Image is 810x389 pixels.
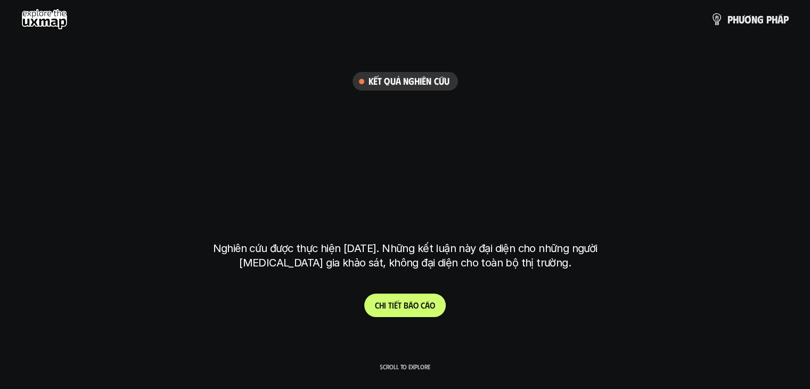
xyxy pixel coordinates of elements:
[375,300,379,310] span: C
[744,13,751,25] span: ơ
[766,13,772,25] span: p
[384,300,386,310] span: i
[364,294,446,317] a: Chitiếtbáocáo
[408,300,413,310] span: á
[421,300,425,310] span: c
[772,13,778,25] span: h
[394,300,398,310] span: ế
[751,13,757,25] span: n
[380,363,430,370] p: Scroll to explore
[369,75,449,87] h6: Kết quả nghiên cứu
[739,13,744,25] span: ư
[783,13,789,25] span: p
[778,13,783,25] span: á
[388,300,392,310] span: t
[413,300,419,310] span: o
[211,102,600,147] h1: phạm vi công việc của
[215,186,595,231] h1: tại [GEOGRAPHIC_DATA]
[379,300,384,310] span: h
[425,300,430,310] span: á
[392,300,394,310] span: i
[430,300,435,310] span: o
[727,13,733,25] span: p
[733,13,739,25] span: h
[206,241,605,270] p: Nghiên cứu được thực hiện [DATE]. Những kết luận này đại diện cho những người [MEDICAL_DATA] gia ...
[404,300,408,310] span: b
[757,13,764,25] span: g
[398,300,402,310] span: t
[710,9,789,30] a: phươngpháp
